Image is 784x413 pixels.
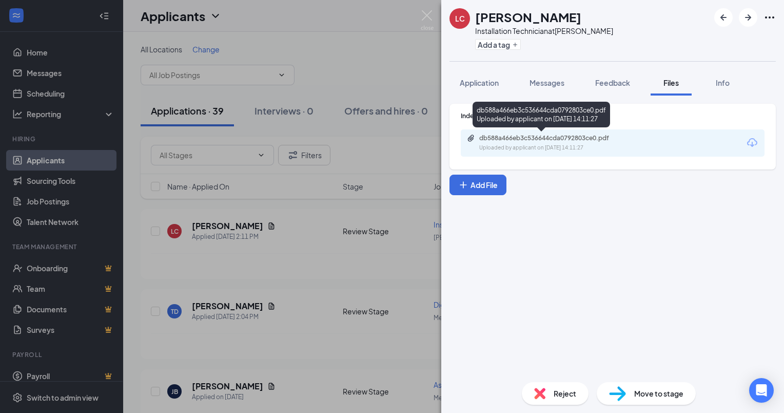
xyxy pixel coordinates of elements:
[475,26,613,36] div: Installation Technician at [PERSON_NAME]
[455,13,465,24] div: LC
[634,388,683,399] span: Move to stage
[714,8,733,27] button: ArrowLeftNew
[554,388,576,399] span: Reject
[512,42,518,48] svg: Plus
[739,8,757,27] button: ArrowRight
[479,134,623,142] div: db588a466eb3c536644cda0792803ce0.pdf
[461,111,765,120] div: Indeed Resume
[749,378,774,403] div: Open Intercom Messenger
[467,134,633,152] a: Paperclipdb588a466eb3c536644cda0792803ce0.pdfUploaded by applicant on [DATE] 14:11:27
[475,39,521,50] button: PlusAdd a tag
[475,8,581,26] h1: [PERSON_NAME]
[717,11,730,24] svg: ArrowLeftNew
[763,11,776,24] svg: Ellipses
[663,78,679,87] span: Files
[458,180,468,190] svg: Plus
[595,78,630,87] span: Feedback
[467,134,475,142] svg: Paperclip
[746,137,758,149] svg: Download
[473,102,610,127] div: db588a466eb3c536644cda0792803ce0.pdf Uploaded by applicant on [DATE] 14:11:27
[742,11,754,24] svg: ArrowRight
[460,78,499,87] span: Application
[716,78,730,87] span: Info
[530,78,564,87] span: Messages
[479,144,633,152] div: Uploaded by applicant on [DATE] 14:11:27
[449,175,506,195] button: Add FilePlus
